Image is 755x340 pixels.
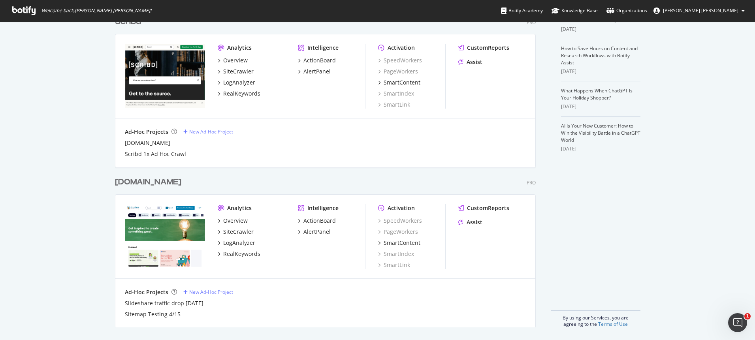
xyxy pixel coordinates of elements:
[307,44,339,52] div: Intelligence
[378,250,414,258] a: SmartIndex
[458,44,509,52] a: CustomReports
[561,145,640,152] div: [DATE]
[218,228,254,236] a: SiteCrawler
[298,217,336,225] a: ActionBoard
[467,58,482,66] div: Assist
[183,128,233,135] a: New Ad-Hoc Project
[125,139,170,147] a: [DOMAIN_NAME]
[378,90,414,98] a: SmartIndex
[223,250,260,258] div: RealKeywords
[125,204,205,268] img: slideshare.net
[115,177,185,188] a: [DOMAIN_NAME]
[647,4,751,17] button: [PERSON_NAME] [PERSON_NAME]
[378,217,422,225] a: SpeedWorkers
[189,289,233,295] div: New Ad-Hoc Project
[561,10,632,24] a: How to Prioritize and Accelerate Technical SEO with Botify Assist
[384,79,420,86] div: SmartContent
[501,7,543,15] div: Botify Academy
[598,321,628,327] a: Terms of Use
[388,44,415,52] div: Activation
[378,79,420,86] a: SmartContent
[183,289,233,295] a: New Ad-Hoc Project
[378,239,420,247] a: SmartContent
[223,239,255,247] div: LogAnalyzer
[218,217,248,225] a: Overview
[218,250,260,258] a: RealKeywords
[458,58,482,66] a: Assist
[378,228,418,236] a: PageWorkers
[218,68,254,75] a: SiteCrawler
[467,204,509,212] div: CustomReports
[561,122,640,143] a: AI Is Your New Customer: How to Win the Visibility Battle in a ChatGPT World
[561,26,640,33] div: [DATE]
[223,56,248,64] div: Overview
[223,90,260,98] div: RealKeywords
[378,261,410,269] a: SmartLink
[467,44,509,52] div: CustomReports
[561,68,640,75] div: [DATE]
[41,8,151,14] span: Welcome back, [PERSON_NAME] [PERSON_NAME] !
[744,313,751,319] span: 1
[458,218,482,226] a: Assist
[125,44,205,108] img: scribd.com
[223,217,248,225] div: Overview
[298,68,331,75] a: AlertPanel
[223,79,255,86] div: LogAnalyzer
[298,228,331,236] a: AlertPanel
[125,288,168,296] div: Ad-Hoc Projects
[303,228,331,236] div: AlertPanel
[218,56,248,64] a: Overview
[606,7,647,15] div: Organizations
[378,101,410,109] a: SmartLink
[218,239,255,247] a: LogAnalyzer
[303,68,331,75] div: AlertPanel
[115,16,144,28] a: Scribd
[663,7,738,14] span: Cooper Bernier
[378,56,422,64] a: SpeedWorkers
[218,90,260,98] a: RealKeywords
[527,19,536,26] div: Pro
[388,204,415,212] div: Activation
[223,228,254,236] div: SiteCrawler
[458,204,509,212] a: CustomReports
[467,218,482,226] div: Assist
[527,179,536,186] div: Pro
[307,204,339,212] div: Intelligence
[227,204,252,212] div: Analytics
[189,128,233,135] div: New Ad-Hoc Project
[384,239,420,247] div: SmartContent
[115,177,181,188] div: [DOMAIN_NAME]
[125,299,203,307] a: Slideshare traffic drop [DATE]
[227,44,252,52] div: Analytics
[115,16,141,28] div: Scribd
[552,7,598,15] div: Knowledge Base
[551,310,640,327] div: By using our Services, you are agreeing to the
[303,56,336,64] div: ActionBoard
[561,103,640,110] div: [DATE]
[561,87,633,101] a: What Happens When ChatGPT Is Your Holiday Shopper?
[303,217,336,225] div: ActionBoard
[561,45,638,66] a: How to Save Hours on Content and Research Workflows with Botify Assist
[125,310,181,318] a: Sitemap Testing 4/15
[125,128,168,136] div: Ad-Hoc Projects
[728,313,747,332] iframe: Intercom live chat
[378,68,418,75] a: PageWorkers
[223,68,254,75] div: SiteCrawler
[298,56,336,64] a: ActionBoard
[125,150,186,158] a: Scribd 1x Ad Hoc Crawl
[218,79,255,86] a: LogAnalyzer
